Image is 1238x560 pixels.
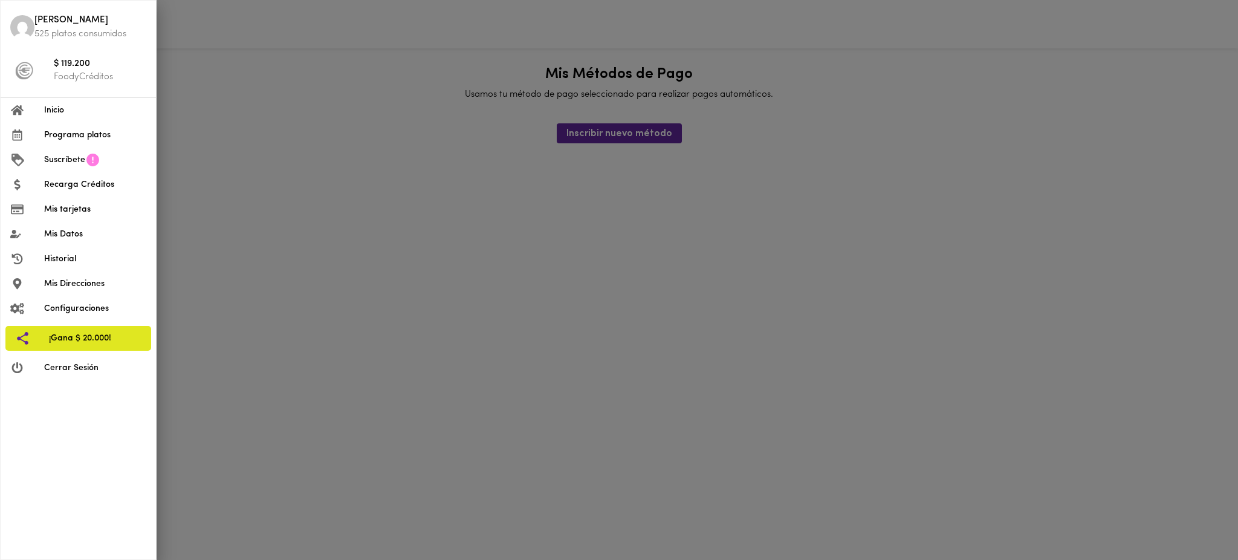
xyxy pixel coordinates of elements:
[44,302,146,315] span: Configuraciones
[44,203,146,216] span: Mis tarjetas
[44,129,146,142] span: Programa platos
[1168,490,1226,548] iframe: Messagebird Livechat Widget
[44,278,146,290] span: Mis Direcciones
[34,14,146,28] span: [PERSON_NAME]
[49,332,141,345] span: ¡Gana $ 20.000!
[54,57,146,71] span: $ 119.200
[44,362,146,374] span: Cerrar Sesión
[15,62,33,80] img: foody-creditos-black.png
[44,154,85,166] span: Suscríbete
[34,28,146,41] p: 525 platos consumidos
[54,71,146,83] p: FoodyCréditos
[44,104,146,117] span: Inicio
[44,178,146,191] span: Recarga Créditos
[44,253,146,265] span: Historial
[44,228,146,241] span: Mis Datos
